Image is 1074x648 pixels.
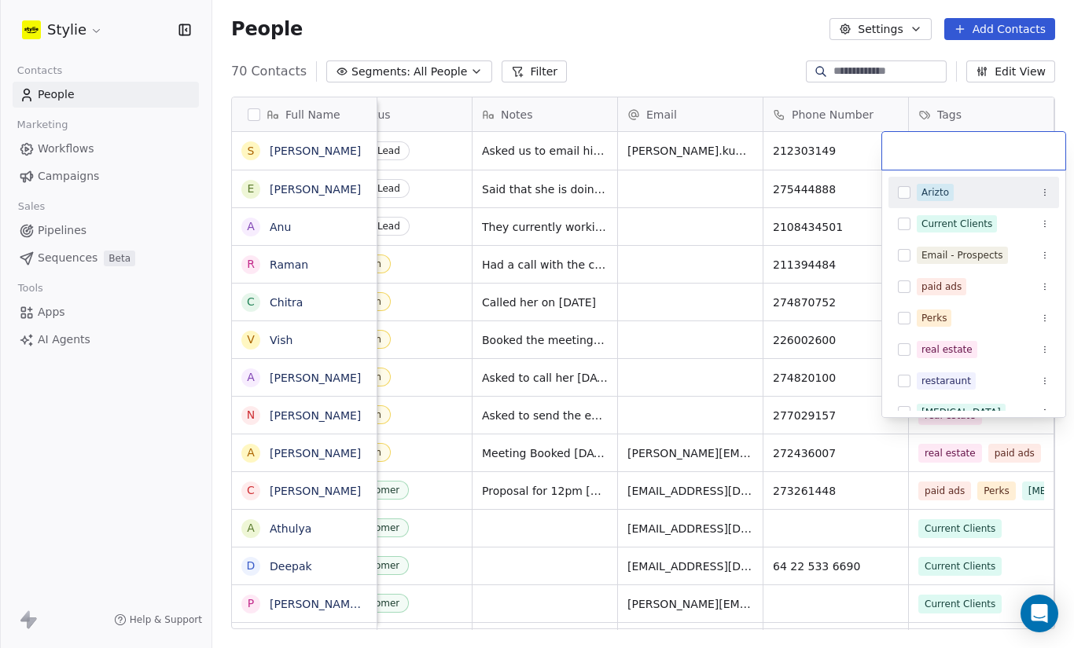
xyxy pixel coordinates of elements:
[921,248,1003,262] div: Email - Prospects
[921,185,949,200] div: Arizto
[921,280,962,294] div: paid ads
[921,342,973,357] div: real estate
[921,374,971,388] div: restaraunt
[921,405,1001,419] div: [MEDICAL_DATA]
[921,217,992,231] div: Current Clients
[921,311,947,325] div: Perks
[888,177,1059,459] div: Suggestions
